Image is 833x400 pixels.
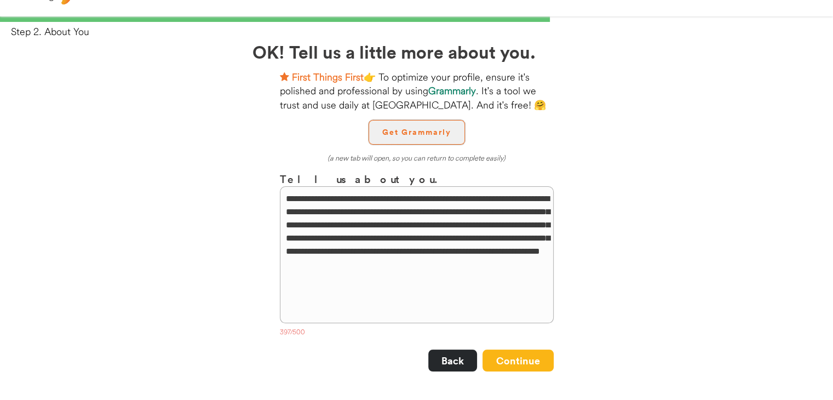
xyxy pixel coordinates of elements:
[428,84,476,97] strong: Grammarly
[252,38,581,65] h2: OK! Tell us a little more about you.
[328,153,505,162] em: (a new tab will open, so you can return to complete easily)
[428,350,477,372] button: Back
[482,350,554,372] button: Continue
[369,120,465,145] button: Get Grammarly
[280,171,554,187] h3: Tell us about you.
[280,328,554,339] div: 397/500
[280,70,554,112] div: 👉 To optimize your profile, ensure it's polished and professional by using . It's a tool we trust...
[292,71,364,83] strong: First Things First
[2,16,831,22] div: 66%
[11,25,833,38] div: Step 2. About You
